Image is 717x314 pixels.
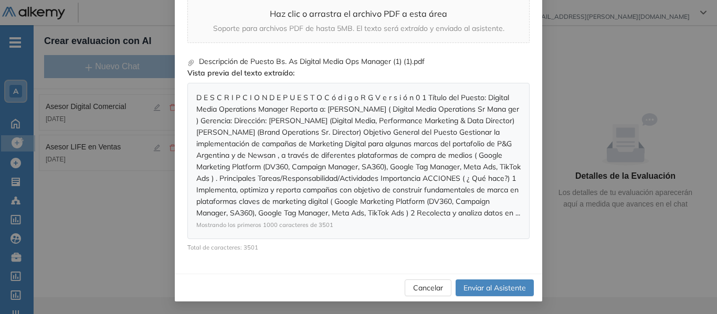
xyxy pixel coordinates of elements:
p: Soporte para archivos PDF de hasta 5MB. El texto será extraído y enviado al asistente. [188,23,529,34]
div: D E S C R I P C I O N D E P U E S T O C ó d i g o R G V e r s i ó n 0 1 Título del Puesto: Digita... [196,92,521,219]
strong: Vista previa del texto extraído : [187,68,294,78]
div: Widget de chat [665,264,717,314]
span: Mostrando los primeros 1000 caracteres de 3501 [196,221,333,229]
span: Enviar al Asistente [463,282,526,294]
span: Cancelar [413,282,443,294]
span: paper-clip [187,59,195,67]
button: Enviar al Asistente [456,279,534,296]
button: Cancelar [405,279,451,296]
p: Haz clic o arrastra el archivo PDF a esta área [188,7,529,20]
span: Total de caracteres: 3501 [187,243,530,253]
iframe: Chat Widget [665,264,717,314]
span: Descripción de Puesto Bs. As Digital Media Ops Manager (1) (1).pdf [195,56,517,67]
